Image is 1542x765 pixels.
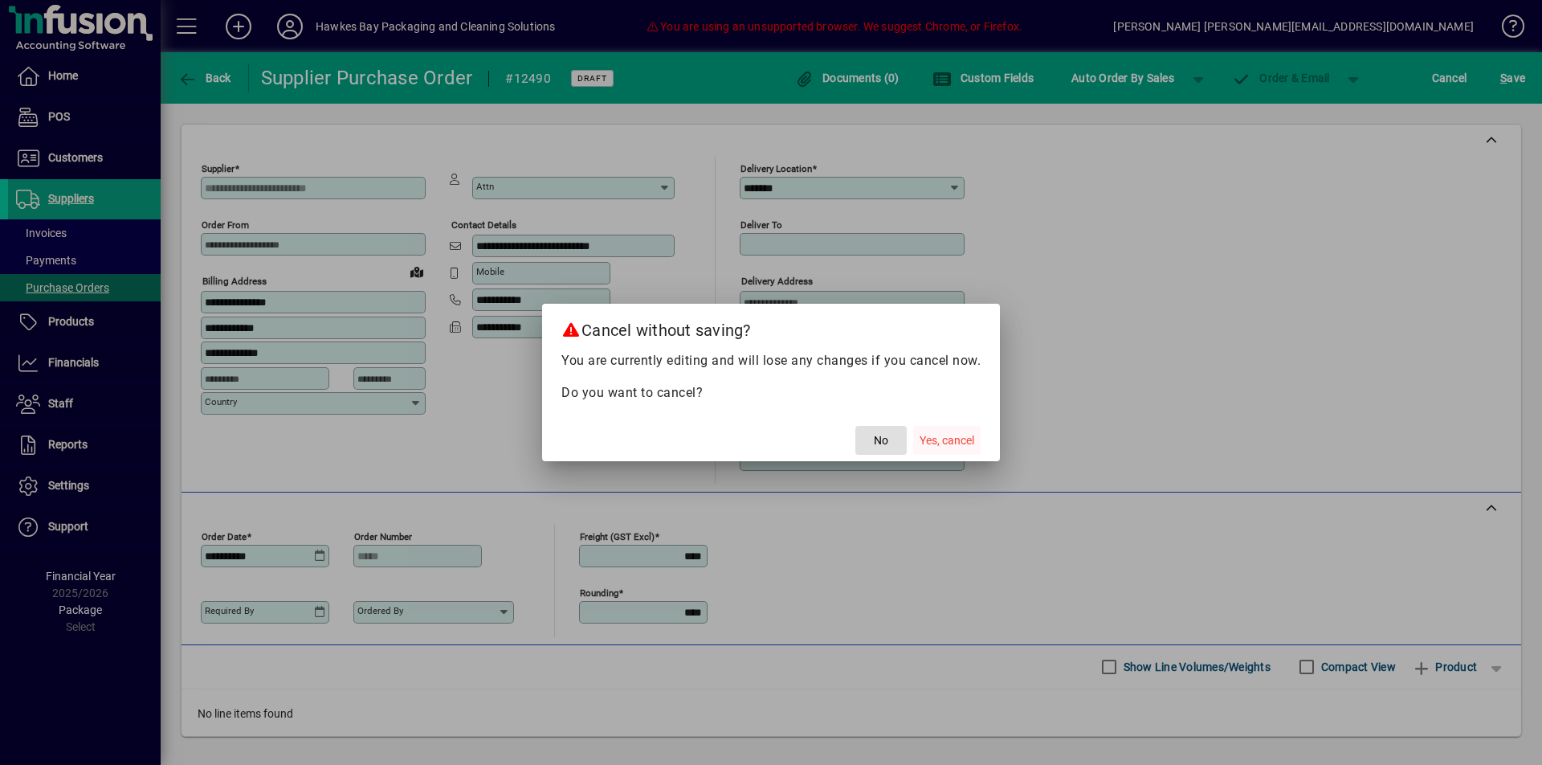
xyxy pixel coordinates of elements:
p: Do you want to cancel? [561,383,981,403]
button: Yes, cancel [913,426,981,455]
span: Yes, cancel [920,432,974,449]
p: You are currently editing and will lose any changes if you cancel now. [561,351,981,370]
span: No [874,432,888,449]
h2: Cancel without saving? [542,304,1000,350]
button: No [855,426,907,455]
